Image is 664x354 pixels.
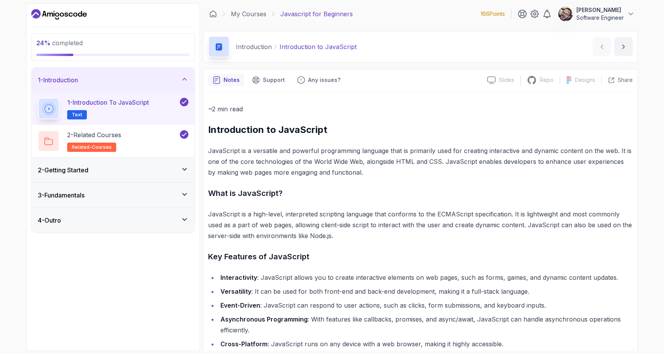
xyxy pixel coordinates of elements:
[220,340,268,348] strong: Cross-Platform
[208,250,633,263] h3: Key Features of JavaScript
[67,130,121,140] p: 2 - Related Courses
[614,37,633,56] button: next content
[36,39,51,47] span: 24 %
[208,104,633,114] p: ~2 min read
[224,76,240,84] p: Notes
[263,76,285,84] p: Support
[279,42,357,51] p: Introduction to JavaScript
[220,288,251,295] strong: Versatility
[231,9,266,19] a: My Courses
[218,314,633,335] li: : With features like callbacks, promises, and async/await, JavaScript can handle asynchronous ope...
[31,8,87,20] a: Dashboard
[616,306,664,342] iframe: chat widget
[32,208,195,233] button: 4-Outro
[576,6,624,14] p: [PERSON_NAME]
[618,76,633,84] p: Share
[481,10,505,18] p: 166 Points
[558,6,635,22] button: user profile image[PERSON_NAME]Software Engineer
[38,75,78,85] h3: 1 - Introduction
[32,158,195,182] button: 2-Getting Started
[208,124,633,136] h2: Introduction to JavaScript
[38,98,188,119] button: 1-Introduction to JavaScriptText
[218,272,633,283] li: : JavaScript allows you to create interactive elements on web pages, such as forms, games, and dy...
[220,274,257,281] strong: Interactivity
[575,76,595,84] p: Designs
[308,76,340,84] p: Any issues?
[593,37,611,56] button: previous content
[38,130,188,152] button: 2-Related Coursesrelated-courses
[38,165,88,175] h3: 2 - Getting Started
[218,286,633,297] li: : It can be used for both front-end and back-end development, making it a full-stack language.
[540,76,554,84] p: Repo
[38,216,61,225] h3: 4 - Outro
[72,144,112,150] span: related-courses
[32,183,195,208] button: 3-Fundamentals
[38,191,85,200] h3: 3 - Fundamentals
[72,112,82,118] span: Text
[499,76,514,84] p: Slides
[32,68,195,92] button: 1-Introduction
[558,7,573,21] img: user profile image
[220,301,260,309] strong: Event-Driven
[280,9,353,19] p: Javascript for Beginners
[236,42,272,51] p: Introduction
[218,339,633,349] li: : JavaScript runs on any device with a web browser, making it highly accessible.
[293,74,345,86] button: Feedback button
[218,300,633,311] li: : JavaScript can respond to user actions, such as clicks, form submissions, and keyboard inputs.
[208,145,633,178] p: JavaScript is a versatile and powerful programming language that is primarily used for creating i...
[208,74,244,86] button: notes button
[208,209,633,241] p: JavaScript is a high-level, interpreted scripting language that conforms to the ECMAScript specif...
[209,10,217,18] a: Dashboard
[220,315,308,323] strong: Asynchronous Programming
[36,39,83,47] span: completed
[67,98,149,107] p: 1 - Introduction to JavaScript
[208,187,633,199] h3: What is JavaScript?
[576,14,624,22] p: Software Engineer
[247,74,290,86] button: Support button
[601,76,633,84] button: Share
